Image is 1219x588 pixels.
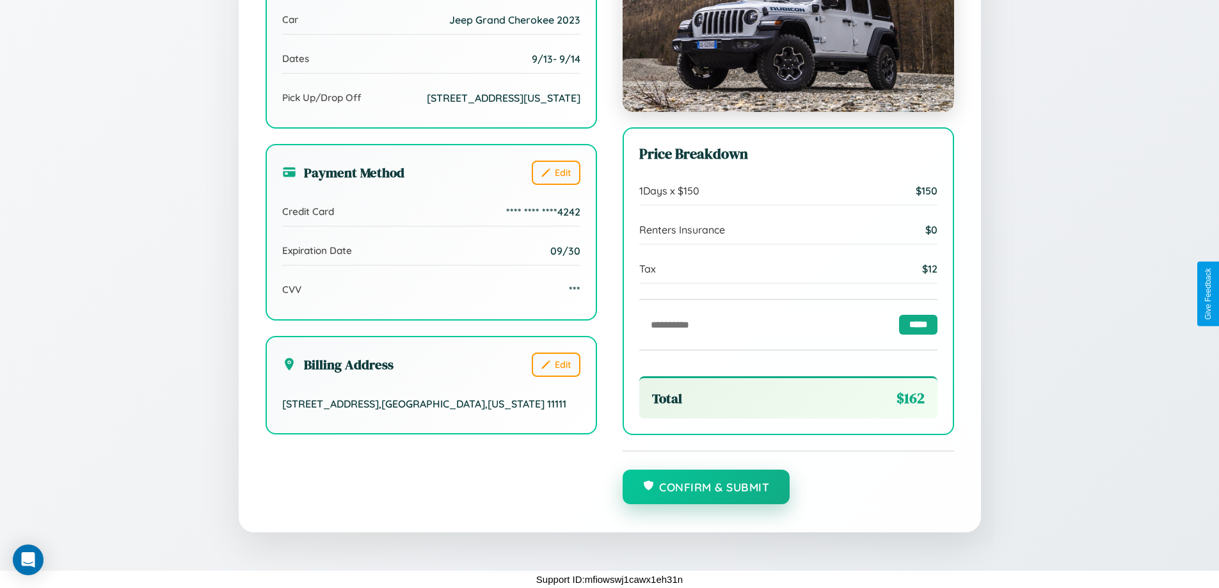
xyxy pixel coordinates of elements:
span: 9 / 13 - 9 / 14 [532,52,580,65]
span: $ 12 [922,262,937,275]
h3: Payment Method [282,163,404,182]
span: 1 Days x $ 150 [639,184,699,197]
span: CVV [282,283,301,296]
span: [STREET_ADDRESS][US_STATE] [427,91,580,104]
span: Jeep Grand Cherokee 2023 [449,13,580,26]
h3: Price Breakdown [639,144,937,164]
span: $ 0 [925,223,937,236]
span: Total [652,389,682,408]
button: Edit [532,353,580,377]
span: Credit Card [282,205,334,218]
span: $ 162 [896,388,925,408]
span: Dates [282,52,309,65]
p: Support ID: mfiowswj1cawx1eh31n [536,571,683,588]
span: Expiration Date [282,244,352,257]
span: $ 150 [916,184,937,197]
span: [STREET_ADDRESS] , [GEOGRAPHIC_DATA] , [US_STATE] 11111 [282,397,566,410]
span: Pick Up/Drop Off [282,91,362,104]
div: Give Feedback [1204,268,1213,320]
h3: Billing Address [282,355,394,374]
span: Tax [639,262,656,275]
span: 09/30 [550,244,580,257]
button: Edit [532,161,580,185]
button: Confirm & Submit [623,470,790,504]
span: Car [282,13,298,26]
div: Open Intercom Messenger [13,544,44,575]
span: Renters Insurance [639,223,725,236]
